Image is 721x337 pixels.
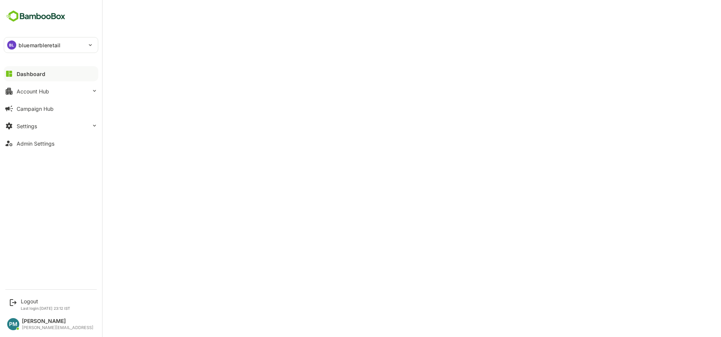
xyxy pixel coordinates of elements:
[4,101,98,116] button: Campaign Hub
[19,41,60,49] p: bluemarbleretail
[22,325,93,330] div: [PERSON_NAME][EMAIL_ADDRESS]
[4,118,98,134] button: Settings
[17,88,49,95] div: Account Hub
[4,84,98,99] button: Account Hub
[17,71,45,77] div: Dashboard
[17,123,37,129] div: Settings
[4,37,98,53] div: BLbluemarbleretail
[4,66,98,81] button: Dashboard
[21,298,70,304] div: Logout
[7,318,19,330] div: PM
[17,140,54,147] div: Admin Settings
[7,40,16,50] div: BL
[4,136,98,151] button: Admin Settings
[21,306,70,311] p: Last login: [DATE] 23:12 IST
[17,106,54,112] div: Campaign Hub
[22,318,93,325] div: [PERSON_NAME]
[4,9,68,23] img: BambooboxFullLogoMark.5f36c76dfaba33ec1ec1367b70bb1252.svg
